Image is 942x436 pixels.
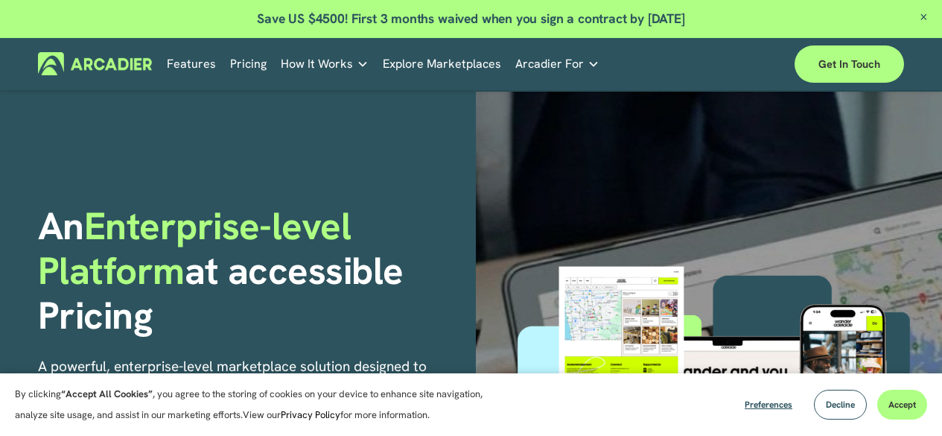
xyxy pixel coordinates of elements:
span: Accept [888,399,916,411]
a: folder dropdown [515,52,599,75]
span: Enterprise-level Platform [38,201,360,295]
a: Pricing [230,52,267,75]
a: Explore Marketplaces [383,52,501,75]
span: Preferences [745,399,792,411]
button: Decline [814,390,867,420]
h1: An at accessible Pricing [38,203,466,338]
a: Privacy Policy [281,408,340,421]
a: Features [167,52,216,75]
a: Get in touch [795,45,904,83]
strong: “Accept All Cookies” [61,388,153,400]
span: How It Works [281,54,353,75]
a: folder dropdown [281,52,369,75]
span: Arcadier For [515,54,584,75]
img: Arcadier [38,52,152,75]
button: Preferences [733,390,803,420]
button: Accept [877,390,927,420]
p: By clicking , you agree to the storing of cookies on your device to enhance site navigation, anal... [15,384,499,426]
span: Decline [826,399,855,411]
